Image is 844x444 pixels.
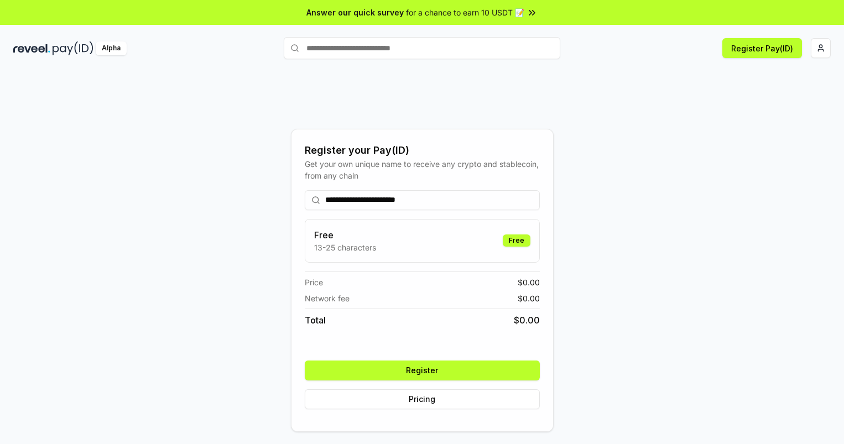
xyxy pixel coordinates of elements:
[518,276,540,288] span: $ 0.00
[314,228,376,242] h3: Free
[722,38,802,58] button: Register Pay(ID)
[406,7,524,18] span: for a chance to earn 10 USDT 📝
[96,41,127,55] div: Alpha
[514,314,540,327] span: $ 0.00
[306,7,404,18] span: Answer our quick survey
[305,143,540,158] div: Register your Pay(ID)
[305,314,326,327] span: Total
[305,276,323,288] span: Price
[503,234,530,247] div: Free
[518,292,540,304] span: $ 0.00
[305,292,350,304] span: Network fee
[305,389,540,409] button: Pricing
[13,41,50,55] img: reveel_dark
[305,158,540,181] div: Get your own unique name to receive any crypto and stablecoin, from any chain
[305,361,540,380] button: Register
[314,242,376,253] p: 13-25 characters
[53,41,93,55] img: pay_id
